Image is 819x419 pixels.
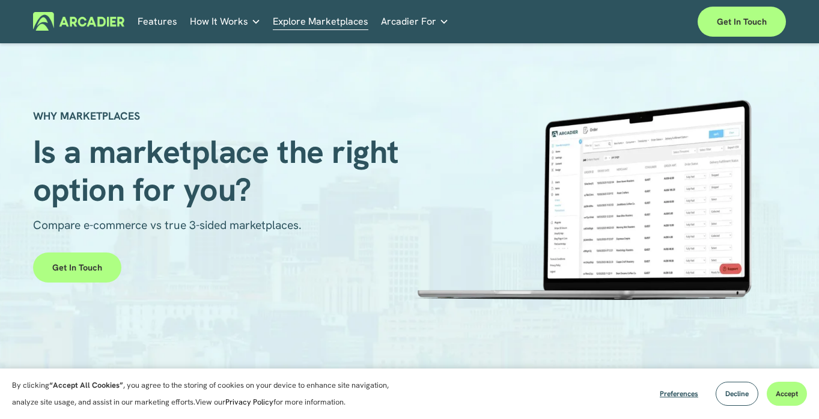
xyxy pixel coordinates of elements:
[225,397,273,407] a: Privacy Policy
[190,12,261,31] a: folder dropdown
[33,130,407,210] span: Is a marketplace the right option for you?
[759,361,819,419] iframe: Chat Widget
[33,109,140,123] strong: WHY MARKETPLACES
[381,13,436,30] span: Arcadier For
[381,12,449,31] a: folder dropdown
[716,382,758,406] button: Decline
[273,12,368,31] a: Explore Marketplaces
[698,7,786,37] a: Get in touch
[12,377,403,411] p: By clicking , you agree to the storing of cookies on your device to enhance site navigation, anal...
[33,218,302,233] span: Compare e-commerce vs true 3-sided marketplaces.
[49,380,123,390] strong: “Accept All Cookies”
[33,12,125,31] img: Arcadier
[651,382,707,406] button: Preferences
[725,389,749,399] span: Decline
[660,389,698,399] span: Preferences
[138,12,177,31] a: Features
[33,252,121,283] a: Get in touch
[190,13,248,30] span: How It Works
